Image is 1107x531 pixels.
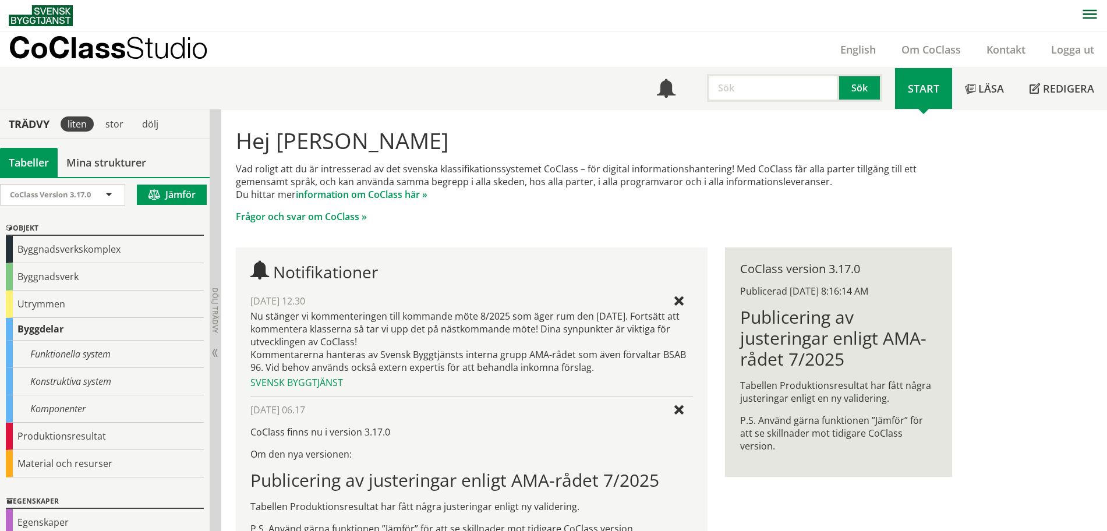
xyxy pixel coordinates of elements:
[98,116,130,132] div: stor
[6,222,204,236] div: Objekt
[9,31,233,68] a: CoClassStudio
[137,185,207,205] button: Jämför
[889,43,974,56] a: Om CoClass
[740,414,936,452] p: P.S. Använd gärna funktionen ”Jämför” för att se skillnader mot tidigare CoClass version.
[740,379,936,405] p: Tabellen Produktionsresultat har fått några justeringar enligt en ny validering.
[6,423,204,450] div: Produktionsresultat
[236,162,952,201] p: Vad roligt att du är intresserad av det svenska klassifikationssystemet CoClass – för digital inf...
[250,403,305,416] span: [DATE] 06.17
[236,128,952,153] h1: Hej [PERSON_NAME]
[827,43,889,56] a: English
[250,448,692,461] p: Om den nya versionen:
[6,395,204,423] div: Komponenter
[273,261,378,283] span: Notifikationer
[707,74,839,102] input: Sök
[974,43,1038,56] a: Kontakt
[6,341,204,368] div: Funktionella system
[236,210,367,223] a: Frågor och svar om CoClass »
[58,148,155,177] a: Mina strukturer
[250,310,692,374] div: Nu stänger vi kommenteringen till kommande möte 8/2025 som äger rum den [DATE]. Fortsätt att komm...
[908,82,939,95] span: Start
[740,285,936,298] div: Publicerad [DATE] 8:16:14 AM
[9,5,73,26] img: Svensk Byggtjänst
[1043,82,1094,95] span: Redigera
[250,376,692,389] div: Svensk Byggtjänst
[61,116,94,132] div: liten
[895,68,952,109] a: Start
[210,288,220,333] span: Dölj trädvy
[6,450,204,477] div: Material och resurser
[135,116,165,132] div: dölj
[6,291,204,318] div: Utrymmen
[1017,68,1107,109] a: Redigera
[2,118,56,130] div: Trädvy
[839,74,882,102] button: Sök
[250,295,305,307] span: [DATE] 12.30
[978,82,1004,95] span: Läsa
[6,318,204,341] div: Byggdelar
[657,80,675,99] span: Notifikationer
[296,188,427,201] a: information om CoClass här »
[250,426,692,438] p: CoClass finns nu i version 3.17.0
[740,263,936,275] div: CoClass version 3.17.0
[250,470,692,491] h1: Publicering av justeringar enligt AMA-rådet 7/2025
[126,30,208,65] span: Studio
[740,307,936,370] h1: Publicering av justeringar enligt AMA-rådet 7/2025
[10,189,91,200] span: CoClass Version 3.17.0
[6,263,204,291] div: Byggnadsverk
[6,236,204,263] div: Byggnadsverkskomplex
[250,500,692,513] p: Tabellen Produktionsresultat har fått några justeringar enligt ny validering.
[1038,43,1107,56] a: Logga ut
[6,495,204,509] div: Egenskaper
[9,41,208,54] p: CoClass
[952,68,1017,109] a: Läsa
[6,368,204,395] div: Konstruktiva system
